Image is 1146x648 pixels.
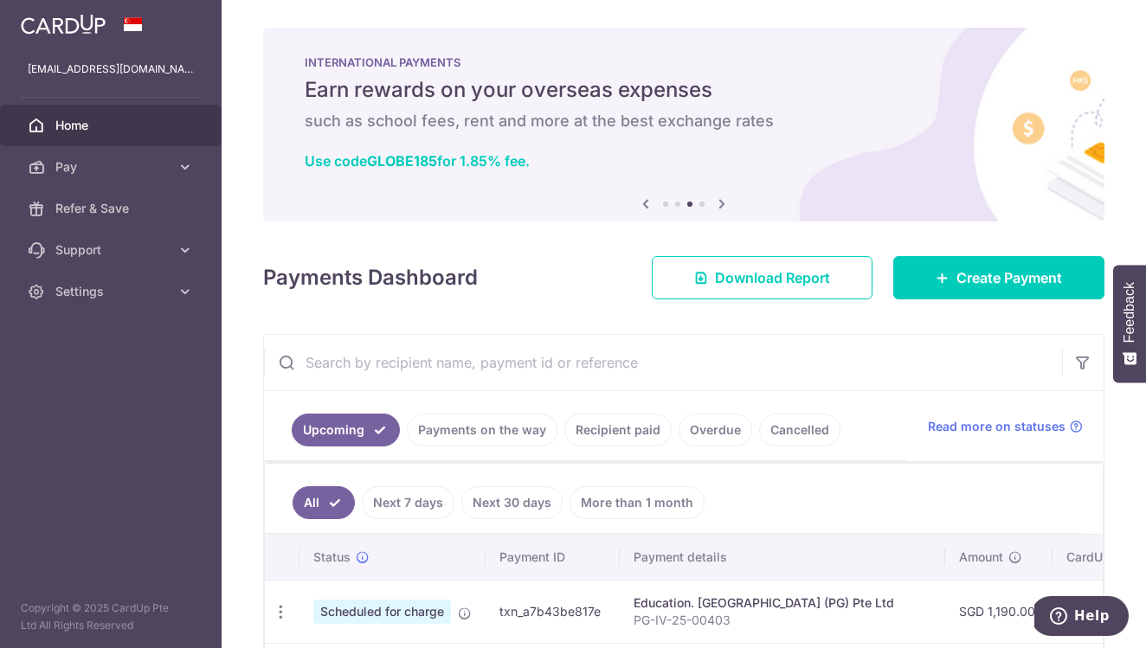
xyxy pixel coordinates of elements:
[263,28,1104,221] img: International Payment Banner
[486,580,620,643] td: txn_a7b43be817e
[959,549,1003,566] span: Amount
[305,55,1063,69] p: INTERNATIONAL PAYMENTS
[55,200,170,217] span: Refer & Save
[634,612,931,629] p: PG-IV-25-00403
[28,61,194,78] p: [EMAIL_ADDRESS][DOMAIN_NAME]
[928,418,1066,435] span: Read more on statuses
[564,414,672,446] a: Recipient paid
[55,158,170,176] span: Pay
[1066,549,1132,566] span: CardUp fee
[461,486,563,519] a: Next 30 days
[634,594,931,612] div: Education. [GEOGRAPHIC_DATA] (PG) Pte Ltd
[313,549,351,566] span: Status
[305,111,1063,132] h6: such as school fees, rent and more at the best exchange rates
[759,414,840,446] a: Cancelled
[1122,282,1137,343] span: Feedback
[956,267,1062,288] span: Create Payment
[715,267,830,288] span: Download Report
[263,262,478,293] h4: Payments Dashboard
[21,14,106,35] img: CardUp
[55,283,170,300] span: Settings
[620,535,945,580] th: Payment details
[362,486,454,519] a: Next 7 days
[893,256,1104,299] a: Create Payment
[293,486,355,519] a: All
[367,152,437,170] b: GLOBE185
[652,256,872,299] a: Download Report
[305,152,530,170] a: Use codeGLOBE185for 1.85% fee.
[305,76,1063,104] h5: Earn rewards on your overseas expenses
[292,414,400,446] a: Upcoming
[264,335,1062,390] input: Search by recipient name, payment id or reference
[679,414,752,446] a: Overdue
[1034,596,1129,639] iframe: Opens a widget where you can find more information
[313,600,451,624] span: Scheduled for charge
[55,241,170,259] span: Support
[55,117,170,134] span: Home
[407,414,557,446] a: Payments on the way
[1113,265,1146,382] button: Feedback - Show survey
[570,486,705,519] a: More than 1 month
[928,418,1083,435] a: Read more on statuses
[486,535,620,580] th: Payment ID
[945,580,1053,643] td: SGD 1,190.00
